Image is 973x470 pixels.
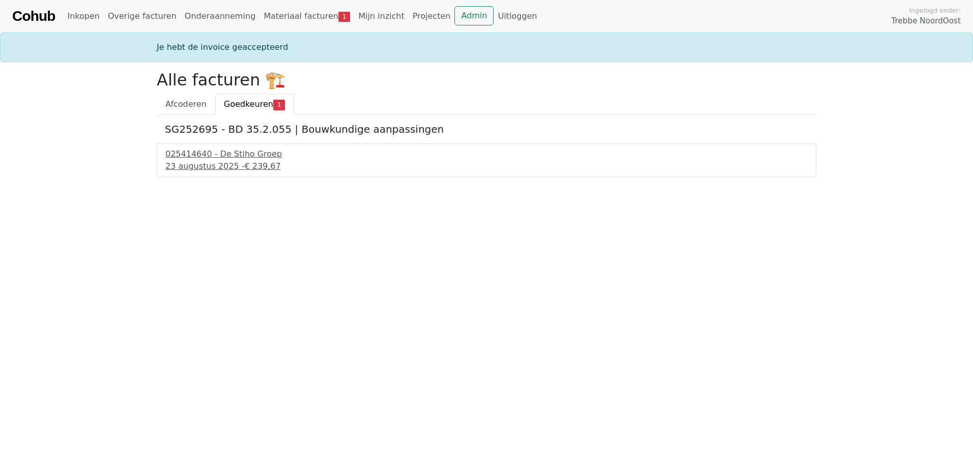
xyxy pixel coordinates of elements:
div: 025414640 - De Stiho Groep [165,148,808,160]
a: Afcoderen [157,94,215,115]
a: Cohub [12,4,55,28]
div: 23 augustus 2025 - [165,160,808,172]
a: Onderaanneming [181,6,260,26]
span: Trebbe NoordOost [892,15,961,27]
a: Projecten [409,6,455,26]
span: Afcoderen [165,99,207,109]
a: 025414640 - De Stiho Groep23 augustus 2025 -€ 239,67 [165,148,808,172]
h2: Alle facturen 🏗️ [157,70,816,90]
a: Inkopen [63,6,103,26]
span: Ingelogd onder: [909,6,961,15]
a: Goedkeuren1 [215,94,294,115]
a: Admin [454,6,494,25]
a: Uitloggen [494,6,541,26]
h5: SG252695 - BD 35.2.055 | Bouwkundige aanpassingen [165,123,808,135]
span: € 239,67 [244,161,280,171]
span: 1 [273,100,285,110]
a: Mijn inzicht [354,6,409,26]
span: Goedkeuren [224,99,273,109]
span: 1 [338,12,350,22]
a: Materiaal facturen1 [260,6,354,26]
a: Overige facturen [104,6,181,26]
div: Je hebt de invoice geaccepteerd [151,41,822,53]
